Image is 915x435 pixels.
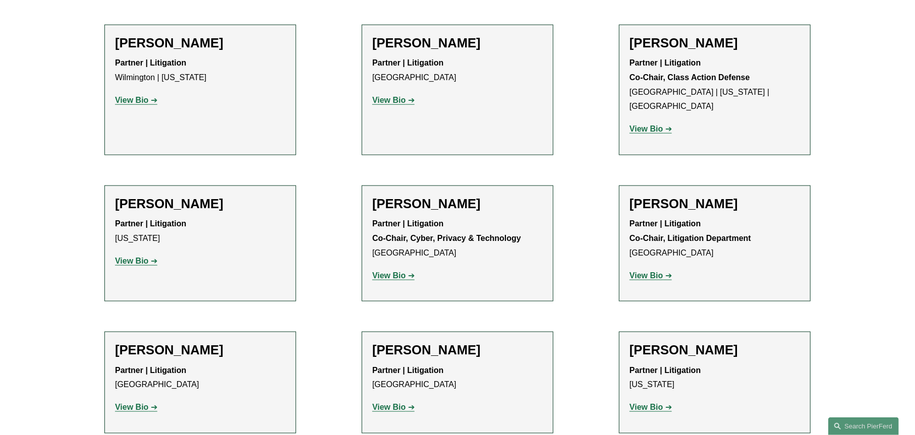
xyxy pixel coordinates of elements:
[630,271,672,280] a: View Bio
[115,96,157,104] a: View Bio
[372,342,543,358] h2: [PERSON_NAME]
[372,58,443,67] strong: Partner | Litigation
[630,217,800,260] p: [GEOGRAPHIC_DATA]
[115,342,285,358] h2: [PERSON_NAME]
[630,403,663,411] strong: View Bio
[115,403,148,411] strong: View Bio
[630,125,663,133] strong: View Bio
[630,271,663,280] strong: View Bio
[115,363,285,393] p: [GEOGRAPHIC_DATA]
[115,58,186,67] strong: Partner | Litigation
[372,271,406,280] strong: View Bio
[630,35,800,51] h2: [PERSON_NAME]
[372,217,543,260] p: [GEOGRAPHIC_DATA]
[372,366,443,375] strong: Partner | Litigation
[372,219,521,242] strong: Partner | Litigation Co-Chair, Cyber, Privacy & Technology
[630,342,800,358] h2: [PERSON_NAME]
[372,403,406,411] strong: View Bio
[828,417,899,435] a: Search this site
[115,56,285,85] p: Wilmington | [US_STATE]
[372,363,543,393] p: [GEOGRAPHIC_DATA]
[372,96,406,104] strong: View Bio
[630,403,672,411] a: View Bio
[115,217,285,246] p: [US_STATE]
[630,58,750,82] strong: Partner | Litigation Co-Chair, Class Action Defense
[630,125,672,133] a: View Bio
[115,196,285,212] h2: [PERSON_NAME]
[115,366,186,375] strong: Partner | Litigation
[372,403,415,411] a: View Bio
[115,403,157,411] a: View Bio
[372,96,415,104] a: View Bio
[115,96,148,104] strong: View Bio
[372,35,543,51] h2: [PERSON_NAME]
[372,56,543,85] p: [GEOGRAPHIC_DATA]
[630,366,701,375] strong: Partner | Litigation
[372,196,543,212] h2: [PERSON_NAME]
[115,35,285,51] h2: [PERSON_NAME]
[630,363,800,393] p: [US_STATE]
[630,56,800,114] p: [GEOGRAPHIC_DATA] | [US_STATE] | [GEOGRAPHIC_DATA]
[115,257,157,265] a: View Bio
[630,196,800,212] h2: [PERSON_NAME]
[115,257,148,265] strong: View Bio
[115,219,186,228] strong: Partner | Litigation
[630,219,751,242] strong: Partner | Litigation Co-Chair, Litigation Department
[372,271,415,280] a: View Bio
